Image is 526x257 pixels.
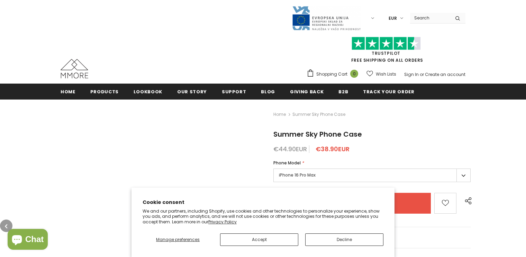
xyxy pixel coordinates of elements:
[273,169,471,182] label: iPhone 16 Pro Max
[350,70,358,78] span: 0
[61,59,88,78] img: MMORE Cases
[307,69,362,79] a: Shopping Cart 0
[338,88,348,95] span: B2B
[273,160,301,166] span: Phone Model
[177,88,207,95] span: Our Story
[222,84,246,99] a: support
[273,110,286,119] a: Home
[290,84,324,99] a: Giving back
[338,84,348,99] a: B2B
[156,237,200,242] span: Manage preferences
[305,233,383,246] button: Decline
[316,145,350,153] span: €38.90EUR
[90,88,119,95] span: Products
[90,84,119,99] a: Products
[363,84,414,99] a: Track your order
[420,71,424,77] span: or
[261,84,275,99] a: Blog
[389,15,397,22] span: EUR
[410,13,450,23] input: Search Site
[61,88,75,95] span: Home
[143,233,213,246] button: Manage preferences
[134,88,162,95] span: Lookbook
[425,71,465,77] a: Create an account
[134,84,162,99] a: Lookbook
[292,110,345,119] span: Summer Sky Phone Case
[177,84,207,99] a: Our Story
[222,88,246,95] span: support
[273,145,307,153] span: €44.90EUR
[208,219,237,225] a: Privacy Policy
[220,233,298,246] button: Accept
[316,71,347,78] span: Shopping Cart
[261,88,275,95] span: Blog
[363,88,414,95] span: Track your order
[376,71,396,78] span: Wish Lists
[292,15,361,21] a: Javni Razpis
[143,199,383,206] h2: Cookie consent
[404,71,419,77] a: Sign In
[6,229,50,251] inbox-online-store-chat: Shopify online store chat
[290,88,324,95] span: Giving back
[61,84,75,99] a: Home
[273,129,362,139] span: Summer Sky Phone Case
[366,68,396,80] a: Wish Lists
[352,37,421,50] img: Trust Pilot Stars
[307,40,465,63] span: FREE SHIPPING ON ALL ORDERS
[143,208,383,225] p: We and our partners, including Shopify, use cookies and other technologies to personalize your ex...
[292,6,361,31] img: Javni Razpis
[372,50,400,56] a: Trustpilot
